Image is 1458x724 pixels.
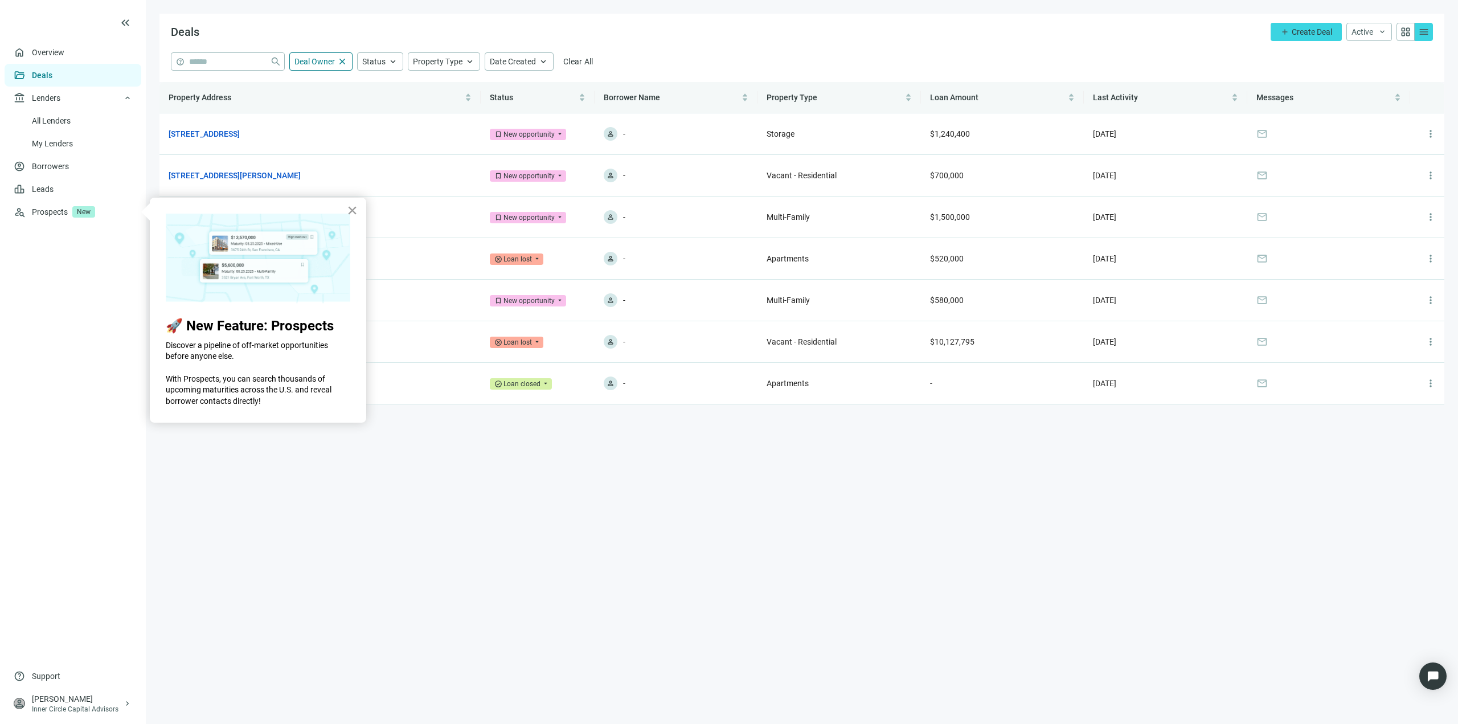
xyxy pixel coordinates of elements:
[166,374,350,407] p: With Prospects, you can search thousands of upcoming maturities across the U.S. and reveal borrow...
[623,127,625,141] span: -
[1093,171,1116,180] span: [DATE]
[1425,253,1436,264] span: more_vert
[118,16,132,30] span: keyboard_double_arrow_left
[347,201,358,219] button: Close
[1351,27,1373,36] span: Active
[930,337,974,346] span: $10,127,795
[123,699,132,708] span: keyboard_arrow_right
[1256,253,1268,264] span: mail
[494,172,502,180] span: bookmark
[503,253,532,265] div: Loan lost
[623,377,625,390] span: -
[1256,336,1268,347] span: mail
[32,705,123,714] div: Inner Circle Capital Advisors
[538,56,548,67] span: keyboard_arrow_up
[607,171,615,179] span: person
[169,93,231,102] span: Property Address
[1256,378,1268,389] span: mail
[930,212,970,222] span: $1,500,000
[1425,294,1436,306] span: more_vert
[490,93,513,102] span: Status
[1256,170,1268,181] span: mail
[465,56,475,67] span: keyboard_arrow_up
[930,296,964,305] span: $580,000
[503,378,540,390] div: Loan closed
[1425,211,1436,223] span: more_vert
[362,57,386,66] span: Status
[563,57,593,66] span: Clear All
[1256,128,1268,140] span: mail
[1093,296,1116,305] span: [DATE]
[1093,212,1116,222] span: [DATE]
[930,379,932,388] span: -
[623,293,625,307] span: -
[14,92,25,104] span: account_balance
[767,254,809,263] span: Apartments
[169,128,240,140] a: [STREET_ADDRESS]
[494,130,502,138] span: bookmark
[623,335,625,349] span: -
[503,212,555,223] div: New opportunity
[607,213,615,221] span: person
[930,129,970,138] span: $1,240,400
[623,169,625,182] span: -
[166,340,350,362] p: Discover a pipeline of off-market opportunities before anyone else.
[607,379,615,387] span: person
[767,337,837,346] span: Vacant - Residential
[1292,27,1332,36] span: Create Deal
[1093,93,1138,102] span: Last Activity
[494,214,502,222] span: bookmark
[604,93,660,102] span: Borrower Name
[1425,336,1436,347] span: more_vert
[169,169,301,182] a: [STREET_ADDRESS][PERSON_NAME]
[1256,211,1268,223] span: mail
[607,296,615,304] span: person
[607,255,615,263] span: person
[1378,27,1387,36] span: keyboard_arrow_down
[14,670,25,682] span: help
[930,171,964,180] span: $700,000
[767,296,810,305] span: Multi-Family
[1400,26,1411,38] span: grid_view
[123,93,132,103] span: keyboard_arrow_up
[388,56,398,67] span: keyboard_arrow_up
[176,58,185,66] span: help
[767,129,794,138] span: Storage
[503,295,555,306] div: New opportunity
[1419,662,1447,690] div: Open Intercom Messenger
[623,252,625,265] span: -
[72,206,95,218] span: New
[767,93,817,102] span: Property Type
[490,57,536,66] span: Date Created
[32,670,60,682] span: Support
[767,379,809,388] span: Apartments
[1093,379,1116,388] span: [DATE]
[1425,378,1436,389] span: more_vert
[1418,26,1430,38] span: menu
[1093,129,1116,138] span: [DATE]
[1093,254,1116,263] span: [DATE]
[503,170,555,182] div: New opportunity
[1425,170,1436,181] span: more_vert
[1256,93,1293,102] span: Messages
[32,201,132,223] div: Prospects
[503,337,532,348] div: Loan lost
[1280,27,1289,36] span: add
[294,57,335,66] span: Deal Owner
[930,93,978,102] span: Loan Amount
[767,212,810,222] span: Multi-Family
[32,87,60,109] span: Lenders
[930,254,964,263] span: $520,000
[166,318,350,334] h2: 🚀 New Feature: Prospects
[767,171,837,180] span: Vacant - Residential
[623,210,625,224] span: -
[607,130,615,138] span: person
[494,255,502,263] span: cancel
[1425,128,1436,140] span: more_vert
[171,25,199,39] span: Deals
[1256,294,1268,306] span: mail
[337,56,347,67] span: close
[413,57,462,66] span: Property Type
[607,338,615,346] span: person
[503,129,555,140] div: New opportunity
